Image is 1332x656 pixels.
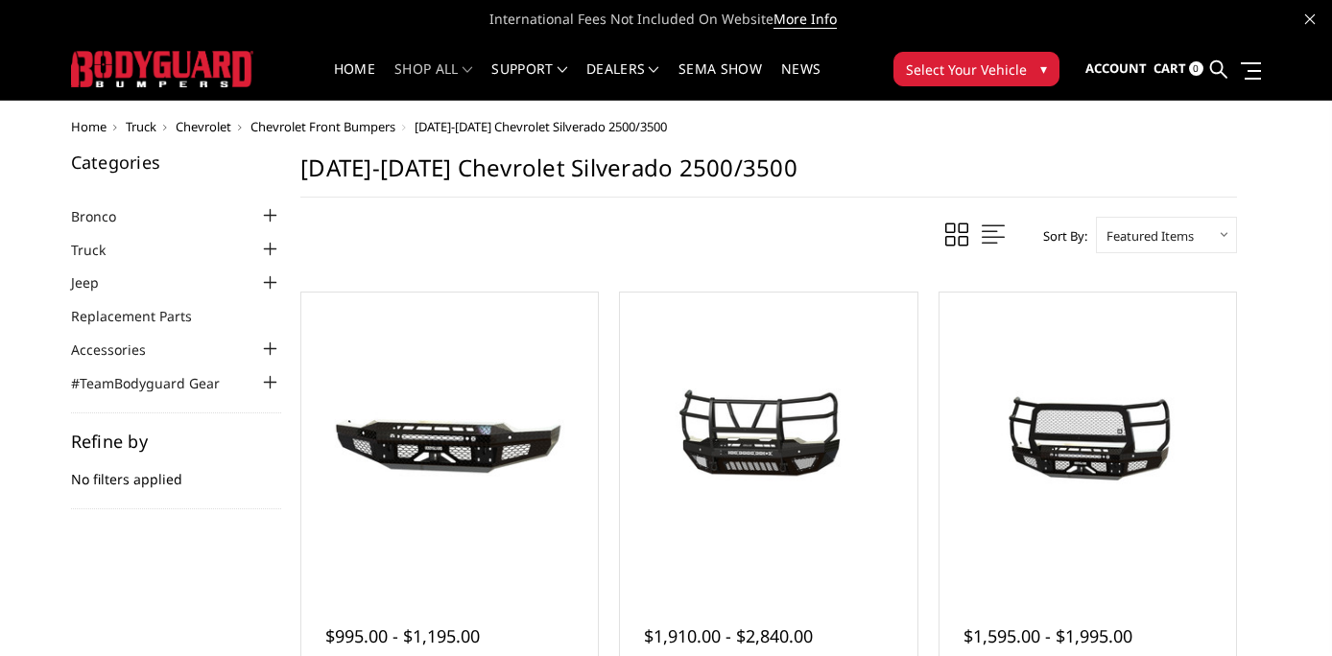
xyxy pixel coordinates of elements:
[71,118,107,135] a: Home
[176,118,231,135] a: Chevrolet
[71,340,170,360] a: Accessories
[334,62,375,100] a: Home
[71,272,123,293] a: Jeep
[1189,61,1203,76] span: 0
[773,10,837,29] a: More Info
[71,373,244,393] a: #TeamBodyguard Gear
[644,624,813,647] span: $1,910.00 - $2,840.00
[394,62,472,100] a: shop all
[300,153,1237,198] h1: [DATE]-[DATE] Chevrolet Silverado 2500/3500
[71,206,140,226] a: Bronco
[893,52,1059,86] button: Select Your Vehicle
[71,51,253,86] img: BODYGUARD BUMPERS
[306,297,593,584] a: 2020-2023 Chevrolet Silverado 2500-3500 - FT Series - Base Front Bumper 2020-2023 Chevrolet Silve...
[625,297,912,584] a: 2020-2023 Chevrolet 2500-3500 - T2 Series - Extreme Front Bumper (receiver or winch) 2020-2023 Ch...
[250,118,395,135] a: Chevrolet Front Bumpers
[1154,43,1203,95] a: Cart 0
[781,62,821,100] a: News
[1154,59,1186,77] span: Cart
[1040,59,1047,79] span: ▾
[678,62,762,100] a: SEMA Show
[1085,43,1147,95] a: Account
[71,240,130,260] a: Truck
[325,624,480,647] span: $995.00 - $1,195.00
[415,118,667,135] span: [DATE]-[DATE] Chevrolet Silverado 2500/3500
[1033,222,1087,250] label: Sort By:
[126,118,156,135] a: Truck
[1085,59,1147,77] span: Account
[944,297,1231,584] a: 2020-2023 Chevrolet Silverado 2500-3500 - FT Series - Extreme Front Bumper 2020-2023 Chevrolet Si...
[71,433,282,450] h5: Refine by
[586,62,659,100] a: Dealers
[71,153,282,171] h5: Categories
[963,624,1132,647] span: $1,595.00 - $1,995.00
[906,59,1027,80] span: Select Your Vehicle
[71,433,282,509] div: No filters applied
[491,62,567,100] a: Support
[71,306,216,326] a: Replacement Parts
